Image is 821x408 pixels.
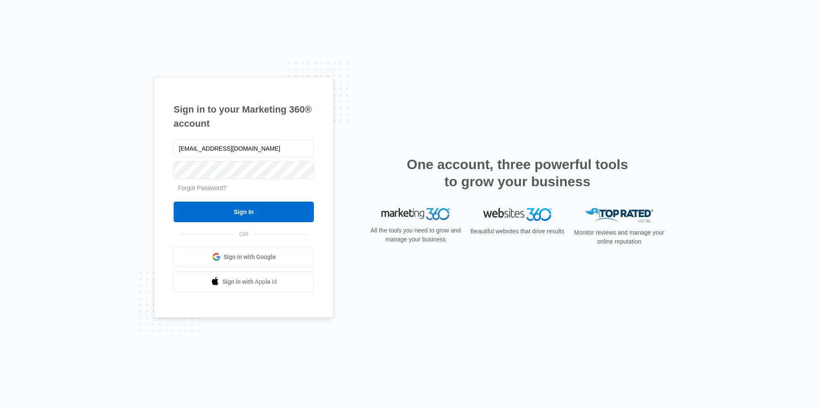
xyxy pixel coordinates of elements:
input: Email [174,140,314,158]
h2: One account, three powerful tools to grow your business [404,156,631,190]
h1: Sign in to your Marketing 360® account [174,102,314,131]
p: Beautiful websites that drive results [470,227,565,236]
span: OR [233,230,254,239]
span: Sign in with Google [224,253,276,262]
a: Sign in with Google [174,247,314,267]
span: Sign in with Apple Id [222,277,277,286]
a: Forgot Password? [178,185,227,191]
p: Monitor reviews and manage your online reputation [571,228,667,246]
p: All the tools you need to grow and manage your business [368,226,464,244]
input: Sign In [174,202,314,222]
img: Websites 360 [483,208,552,220]
img: Top Rated Local [585,208,653,222]
img: Marketing 360 [381,208,450,220]
a: Sign in with Apple Id [174,271,314,292]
